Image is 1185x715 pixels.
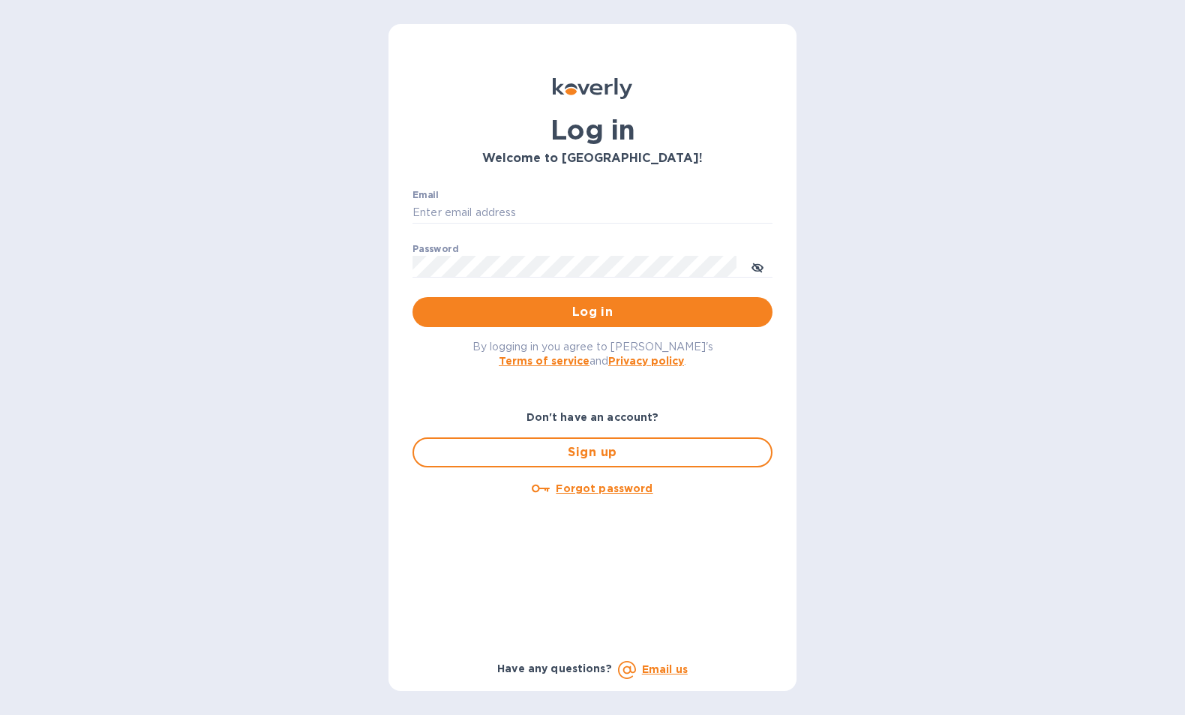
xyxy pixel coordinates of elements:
span: By logging in you agree to [PERSON_NAME]'s and . [472,341,713,367]
button: toggle password visibility [742,251,772,281]
h1: Log in [412,114,772,146]
u: Forgot password [556,482,652,494]
span: Sign up [426,443,759,461]
input: Enter email address [412,202,772,224]
b: Don't have an account? [526,411,659,423]
h3: Welcome to [GEOGRAPHIC_DATA]! [412,152,772,166]
b: Have any questions? [497,662,612,674]
button: Log in [412,297,772,327]
img: Koverly [553,78,632,99]
a: Terms of service [499,355,589,367]
a: Email us [642,663,688,675]
label: Password [412,245,458,254]
span: Log in [424,303,760,321]
button: Sign up [412,437,772,467]
a: Privacy policy [608,355,684,367]
label: Email [412,191,439,200]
